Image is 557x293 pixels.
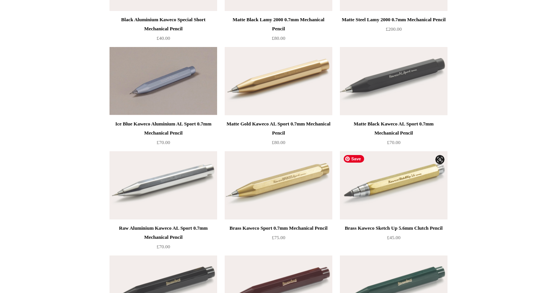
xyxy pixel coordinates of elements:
a: Matte Black Kaweco AL Sport 0.7mm Mechanical Pencil £70.00 [340,119,447,150]
a: Brass Kaweco Sport 0.7mm Mechanical Pencil Brass Kaweco Sport 0.7mm Mechanical Pencil [225,151,332,219]
img: Matte Black Kaweco AL Sport 0.7mm Mechanical Pencil [340,47,447,115]
a: Ice Blue Kaweco Aluminium AL Sport 0.7mm Mechanical Pencil £70.00 [110,119,217,150]
span: £80.00 [272,139,285,145]
a: Brass Kaweco Sport 0.7mm Mechanical Pencil £75.00 [225,224,332,255]
span: £80.00 [272,35,285,41]
a: Matte Black Lamy 2000 0.7mm Mechanical Pencil £80.00 [225,15,332,46]
span: Save [344,155,364,163]
a: Ice Blue Kaweco Aluminium AL Sport 0.7mm Mechanical Pencil Ice Blue Kaweco Aluminium AL Sport 0.7... [110,47,217,115]
div: Matte Black Kaweco AL Sport 0.7mm Mechanical Pencil [342,119,446,138]
span: £200.00 [386,26,402,32]
a: Black Aluminium Kaweco Special Short Mechanical Pencil £40.00 [110,15,217,46]
a: Matte Gold Kaweco AL Sport 0.7mm Mechanical Pencil £80.00 [225,119,332,150]
a: Matte Gold Kaweco AL Sport 0.7mm Mechanical Pencil Matte Gold Kaweco AL Sport 0.7mm Mechanical Pe... [225,47,332,115]
div: Black Aluminium Kaweco Special Short Mechanical Pencil [111,15,215,33]
a: Brass Kaweco Sketch Up 5.6mm Clutch Pencil Brass Kaweco Sketch Up 5.6mm Clutch Pencil [340,151,447,219]
div: Ice Blue Kaweco Aluminium AL Sport 0.7mm Mechanical Pencil [111,119,215,138]
a: Matte Black Kaweco AL Sport 0.7mm Mechanical Pencil Matte Black Kaweco AL Sport 0.7mm Mechanical ... [340,47,447,115]
div: Matte Steel Lamy 2000 0.7mm Mechanical Pencil [342,15,446,24]
a: Matte Steel Lamy 2000 0.7mm Mechanical Pencil £200.00 [340,15,447,46]
span: £70.00 [156,244,170,249]
a: Raw Aluminium Kaweco AL Sport 0.7mm Mechanical Pencil Raw Aluminium Kaweco AL Sport 0.7mm Mechani... [110,151,217,219]
img: Raw Aluminium Kaweco AL Sport 0.7mm Mechanical Pencil [110,151,217,219]
span: £70.00 [156,139,170,145]
span: £75.00 [272,235,285,240]
div: Brass Kaweco Sketch Up 5.6mm Clutch Pencil [342,224,446,233]
a: Brass Kaweco Sketch Up 5.6mm Clutch Pencil £45.00 [340,224,447,255]
span: £70.00 [387,139,401,145]
img: Ice Blue Kaweco Aluminium AL Sport 0.7mm Mechanical Pencil [110,47,217,115]
a: Raw Aluminium Kaweco AL Sport 0.7mm Mechanical Pencil £70.00 [110,224,217,255]
img: Matte Gold Kaweco AL Sport 0.7mm Mechanical Pencil [225,47,332,115]
div: Matte Black Lamy 2000 0.7mm Mechanical Pencil [227,15,330,33]
div: Matte Gold Kaweco AL Sport 0.7mm Mechanical Pencil [227,119,330,138]
div: Brass Kaweco Sport 0.7mm Mechanical Pencil [227,224,330,233]
div: Raw Aluminium Kaweco AL Sport 0.7mm Mechanical Pencil [111,224,215,242]
img: Brass Kaweco Sketch Up 5.6mm Clutch Pencil [340,151,447,219]
span: £40.00 [156,35,170,41]
span: £45.00 [387,235,401,240]
img: Brass Kaweco Sport 0.7mm Mechanical Pencil [225,151,332,219]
